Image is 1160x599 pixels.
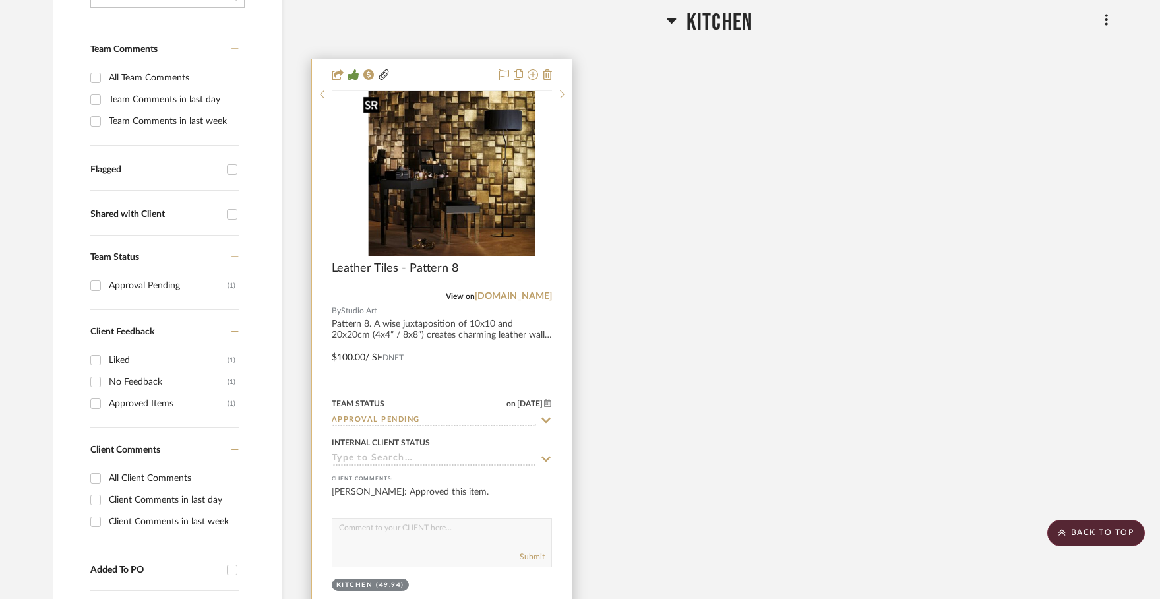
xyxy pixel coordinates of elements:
[332,453,536,466] input: Type to Search…
[228,371,235,393] div: (1)
[90,209,220,220] div: Shared with Client
[228,275,235,296] div: (1)
[332,414,536,427] input: Type to Search…
[109,350,228,371] div: Liked
[1047,520,1145,546] scroll-to-top-button: BACK TO TOP
[90,45,158,54] span: Team Comments
[475,292,552,301] a: [DOMAIN_NAME]
[228,350,235,371] div: (1)
[516,399,544,408] span: [DATE]
[109,275,228,296] div: Approval Pending
[341,305,377,317] span: Studio Art
[332,398,384,410] div: Team Status
[109,468,235,489] div: All Client Comments
[332,437,430,449] div: Internal Client Status
[90,445,160,455] span: Client Comments
[90,164,220,175] div: Flagged
[109,511,235,532] div: Client Comments in last week
[109,371,228,393] div: No Feedback
[332,305,341,317] span: By
[90,565,220,576] div: Added To PO
[332,486,552,512] div: [PERSON_NAME]: Approved this item.
[228,393,235,414] div: (1)
[90,327,154,336] span: Client Feedback
[506,400,516,408] span: on
[446,292,475,300] span: View on
[520,551,545,563] button: Submit
[332,90,572,257] div: 0
[332,261,458,276] span: Leather Tiles - Pattern 8
[109,67,235,88] div: All Team Comments
[109,89,235,110] div: Team Comments in last day
[336,581,373,590] div: Kitchen
[109,489,235,511] div: Client Comments in last day
[376,581,404,590] div: (49.94)
[687,9,752,37] span: Kitchen
[90,253,139,262] span: Team Status
[109,393,228,414] div: Approved Items
[109,111,235,132] div: Team Comments in last week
